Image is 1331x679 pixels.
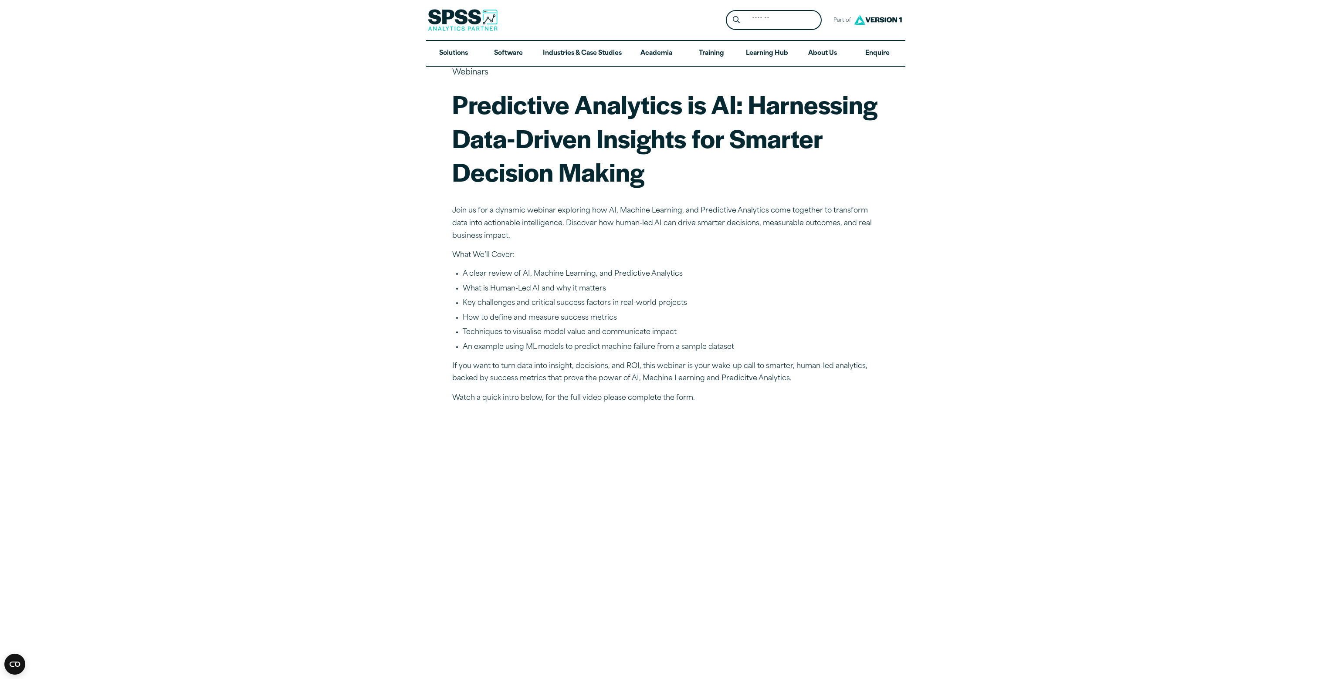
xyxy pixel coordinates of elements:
p: If you want to turn data into insight, decisions, and ROI, this webinar is your wake-up call to s... [452,360,879,385]
img: SPSS Analytics Partner [428,9,498,31]
a: Software [481,41,536,66]
img: Version1 Logo [852,12,904,28]
a: Training [684,41,738,66]
a: Learning Hub [739,41,795,66]
iframe: Predictive Analytics is AI - Harnessing Data Driven Insights for Smarter Decision Making - Intro [452,412,879,652]
h1: Predictive Analytics is AI: Harnessing Data-Driven Insights for Smarter Decision Making [452,87,879,189]
a: Solutions [426,41,481,66]
li: How to define and measure success metrics [463,313,879,324]
p: What We’ll Cover: [452,249,879,262]
li: An example using ML models to predict machine failure from a sample dataset [463,342,879,353]
nav: Desktop version of site main menu [426,41,905,66]
a: About Us [795,41,850,66]
li: Key challenges and critical success factors in real-world projects [463,298,879,309]
button: Open CMP widget [4,654,25,675]
p: Join us for a dynamic webinar exploring how AI, Machine Learning, and Predictive Analytics come t... [452,205,879,242]
li: Techniques to visualise model value and communicate impact [463,327,879,338]
li: A clear review of AI, Machine Learning, and Predictive Analytics [463,269,879,280]
a: Industries & Case Studies [536,41,629,66]
p: Watch a quick intro below, for the full video please complete the form. [452,392,879,405]
a: Academia [629,41,684,66]
li: What is Human-Led AI and why it matters [463,284,879,295]
form: Site Header Search Form [726,10,822,30]
p: Webinars [452,67,879,79]
svg: Search magnifying glass icon [733,16,740,24]
span: Part of [829,14,852,27]
a: Enquire [850,41,905,66]
button: Search magnifying glass icon [728,12,744,28]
